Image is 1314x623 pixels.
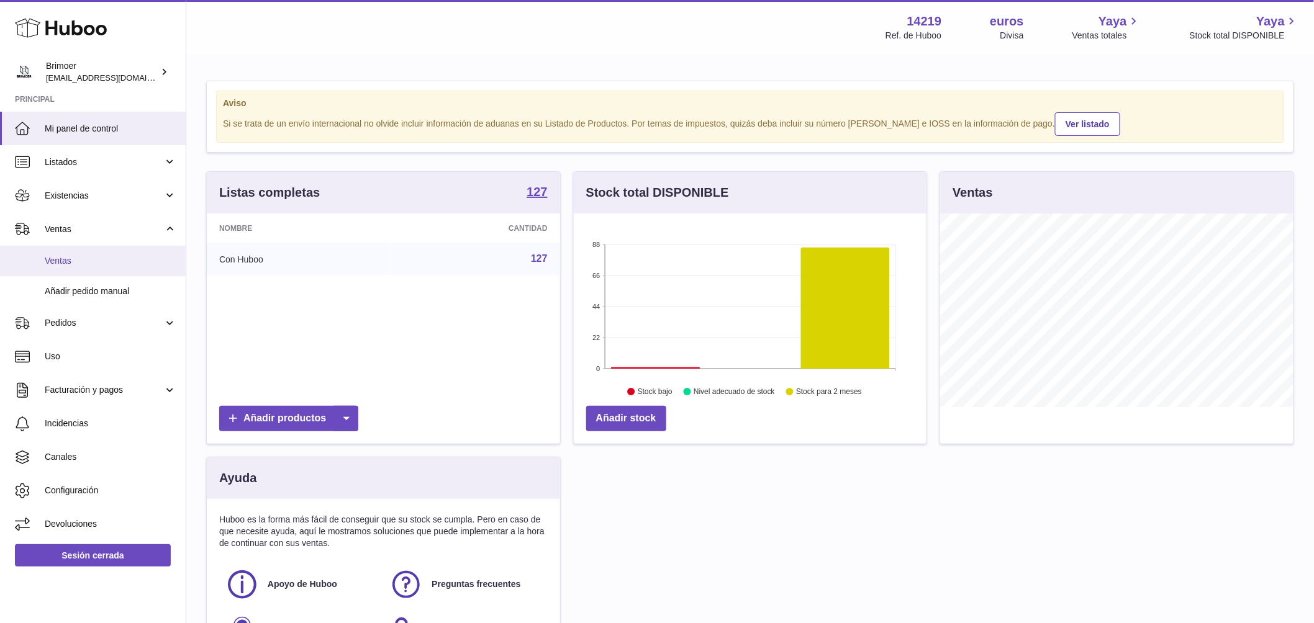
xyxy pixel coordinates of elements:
[527,186,547,200] a: 127
[268,579,337,589] font: Apoyo de Huboo
[1055,112,1120,136] a: Ver listado
[531,253,548,264] a: 127
[592,272,600,279] text: 66
[45,519,97,529] font: Devoluciones
[15,63,34,81] img: oroses@renuevo.es
[953,186,992,199] font: Ventas
[432,579,520,589] font: Preguntas frecuentes
[694,388,776,397] text: Nivel adecuado de stock
[223,119,1055,129] font: Si se trata de un envío internacional no olvide incluir información de aduanas en su Listado de P...
[527,185,547,199] font: 127
[45,286,129,296] font: Añadir pedido manual
[15,544,171,567] a: Sesión cerrada
[46,73,183,83] font: [EMAIL_ADDRESS][DOMAIN_NAME]
[638,388,673,397] text: Stock bajo
[586,186,729,199] font: Stock total DISPONIBLE
[45,190,89,200] font: Existencias
[45,418,88,428] font: Incidencias
[886,30,941,40] font: Ref. de Huboo
[389,568,541,601] a: Preguntas frecuentes
[907,14,942,28] font: 14219
[45,157,77,167] font: Listados
[243,413,326,423] font: Añadir productos
[45,318,76,328] font: Pedidos
[592,303,600,310] text: 44
[1072,13,1141,42] a: Yaya Ventas totales
[45,485,98,495] font: Configuración
[990,14,1023,28] font: euros
[15,95,55,104] font: Principal
[592,241,600,248] text: 88
[225,568,377,601] a: Apoyo de Huboo
[45,224,71,234] font: Ventas
[1000,30,1024,40] font: Divisa
[1066,119,1110,129] font: Ver listado
[61,550,124,560] font: Sesión cerrada
[796,388,862,397] text: Stock para 2 meses
[1190,13,1299,42] a: Yaya Stock total DISPONIBLE
[45,351,60,361] font: Uso
[219,224,252,233] font: Nombre
[219,186,320,199] font: Listas completas
[45,385,123,395] font: Facturación y pagos
[46,61,76,71] font: Brimoer
[592,334,600,341] text: 22
[596,413,656,423] font: Añadir stock
[219,471,256,485] font: Ayuda
[1256,14,1285,28] font: Yaya
[509,224,548,233] font: Cantidad
[223,98,247,108] font: Aviso
[219,406,358,431] a: Añadir productos
[1190,30,1285,40] font: Stock total DISPONIBLE
[219,514,545,548] font: Huboo es la forma más fácil de conseguir que su stock se cumpla. Pero en caso de que necesite ayu...
[1099,14,1127,28] font: Yaya
[586,406,666,431] a: Añadir stock
[45,256,71,266] font: Ventas
[1072,30,1127,40] font: Ventas totales
[45,123,118,133] font: Mi panel de control
[45,452,76,462] font: Canales
[596,365,600,372] text: 0
[219,254,263,264] font: Con Huboo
